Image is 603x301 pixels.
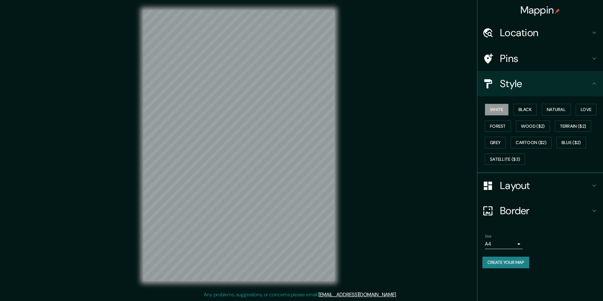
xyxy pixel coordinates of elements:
button: Satellite ($3) [485,153,525,165]
div: Border [477,198,603,223]
iframe: Help widget launcher [547,276,596,294]
div: Pins [477,46,603,71]
label: Size [485,234,492,239]
p: Any problems, suggestions, or concerns please email . [204,291,397,298]
div: . [398,291,399,298]
button: Wood ($2) [516,120,550,132]
div: Location [477,20,603,45]
h4: Style [500,77,590,90]
button: Forest [485,120,511,132]
button: White [485,104,508,115]
div: Layout [477,173,603,198]
h4: Mappin [520,4,560,16]
button: Cartoon ($2) [511,137,551,148]
h4: Border [500,204,590,217]
a: [EMAIL_ADDRESS][DOMAIN_NAME] [318,291,396,298]
button: Blue ($2) [557,137,586,148]
div: Style [477,71,603,96]
button: Natural [542,104,571,115]
button: Black [513,104,537,115]
div: . [397,291,398,298]
button: Love [576,104,596,115]
button: Grey [485,137,506,148]
h4: Pins [500,52,590,65]
div: A4 [485,239,523,249]
img: pin-icon.png [555,8,560,14]
button: Terrain ($2) [555,120,591,132]
button: Create your map [482,257,529,268]
h4: Layout [500,179,590,192]
canvas: Map [143,10,334,281]
h4: Location [500,26,590,39]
